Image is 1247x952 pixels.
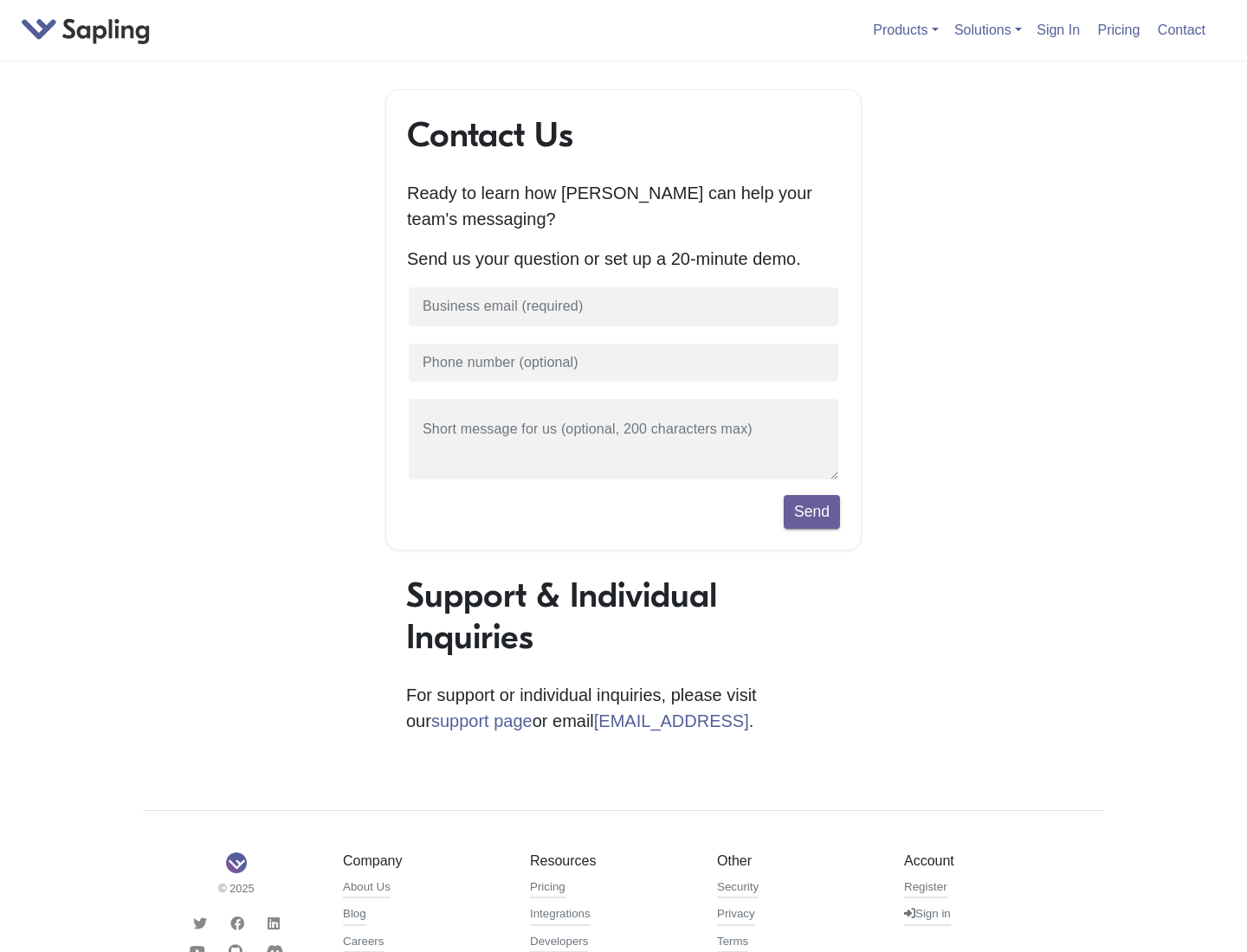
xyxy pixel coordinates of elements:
[1091,16,1147,44] a: Pricing
[407,286,840,328] input: Business email (required)
[717,852,878,869] h5: Other
[343,852,504,869] h5: Company
[594,711,749,730] a: [EMAIL_ADDRESS]
[873,23,938,37] a: Products
[530,905,591,926] a: Integrations
[784,495,840,528] button: Send
[407,180,840,232] p: Ready to learn how [PERSON_NAME] can help your team's messaging?
[904,905,951,926] a: Sign in
[954,23,1022,37] a: Solutions
[530,852,691,869] h5: Resources
[343,878,391,899] a: About Us
[226,852,247,873] img: Sapling Logo
[530,878,565,899] a: Pricing
[407,114,840,156] h1: Contact Us
[904,852,1065,869] h5: Account
[431,711,533,730] a: support page
[406,682,841,734] p: For support or individual inquiries, please visit our or email .
[1151,16,1212,44] a: Contact
[1030,16,1087,44] a: Sign In
[406,575,841,658] h1: Support & Individual Inquiries
[268,917,280,930] i: LinkedIn
[904,878,947,899] a: Register
[717,905,755,926] a: Privacy
[230,917,244,930] i: Facebook
[193,917,207,930] i: Twitter
[407,342,840,384] input: Phone number (optional)
[407,246,840,272] p: Send us your question or set up a 20-minute demo.
[156,880,317,897] small: © 2025
[717,878,759,899] a: Security
[343,905,366,926] a: Blog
